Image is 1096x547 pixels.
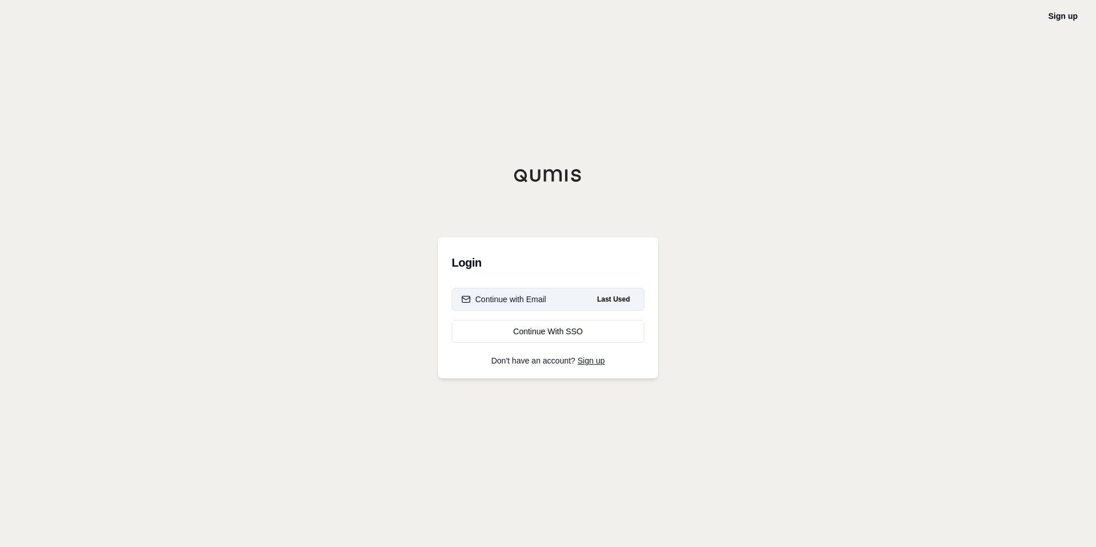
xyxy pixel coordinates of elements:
[452,320,644,343] a: Continue With SSO
[461,294,546,305] div: Continue with Email
[461,326,635,337] div: Continue With SSO
[452,288,644,311] button: Continue with EmailLast Used
[452,251,644,274] h3: Login
[452,357,644,365] p: Don't have an account?
[578,356,605,365] a: Sign up
[514,169,582,182] img: Qumis
[1048,11,1078,21] a: Sign up
[593,292,635,306] span: Last Used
